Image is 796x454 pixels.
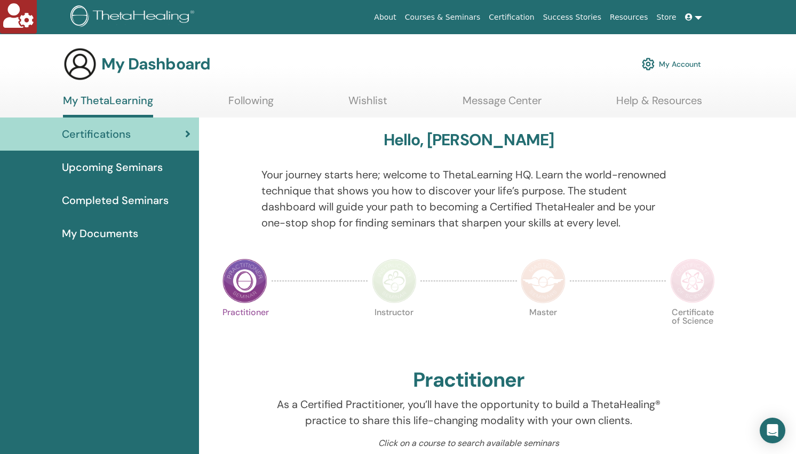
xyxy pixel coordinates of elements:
a: My Account [642,52,701,76]
a: Courses & Seminars [401,7,485,27]
p: Master [521,308,566,353]
a: About [370,7,400,27]
a: Following [228,94,274,115]
img: logo.png [70,5,198,29]
img: Instructor [372,259,417,303]
a: Wishlist [348,94,387,115]
span: Upcoming Seminars [62,159,163,175]
a: Resources [606,7,652,27]
p: As a Certified Practitioner, you’ll have the opportunity to build a ThetaHealing® practice to sha... [261,396,676,428]
a: Certification [484,7,538,27]
p: Your journey starts here; welcome to ThetaLearning HQ. Learn the world-renowned technique that sh... [261,167,676,231]
span: Completed Seminars [62,192,169,208]
a: Store [652,7,681,27]
h3: Hello, [PERSON_NAME] [384,130,554,150]
a: Help & Resources [616,94,702,115]
span: My Documents [62,225,138,241]
img: Master [521,259,566,303]
p: Certificate of Science [670,308,715,353]
div: Open Intercom Messenger [760,418,785,443]
a: Success Stories [539,7,606,27]
h2: Practitioner [413,368,524,393]
img: Practitioner [222,259,267,303]
img: generic-user-icon.jpg [63,47,97,81]
p: Click on a course to search available seminars [261,437,676,450]
span: Certifications [62,126,131,142]
img: cog.svg [642,55,655,73]
p: Practitioner [222,308,267,353]
p: Instructor [372,308,417,353]
a: Message Center [463,94,542,115]
img: Certificate of Science [670,259,715,303]
a: My ThetaLearning [63,94,153,118]
h3: My Dashboard [101,54,210,74]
